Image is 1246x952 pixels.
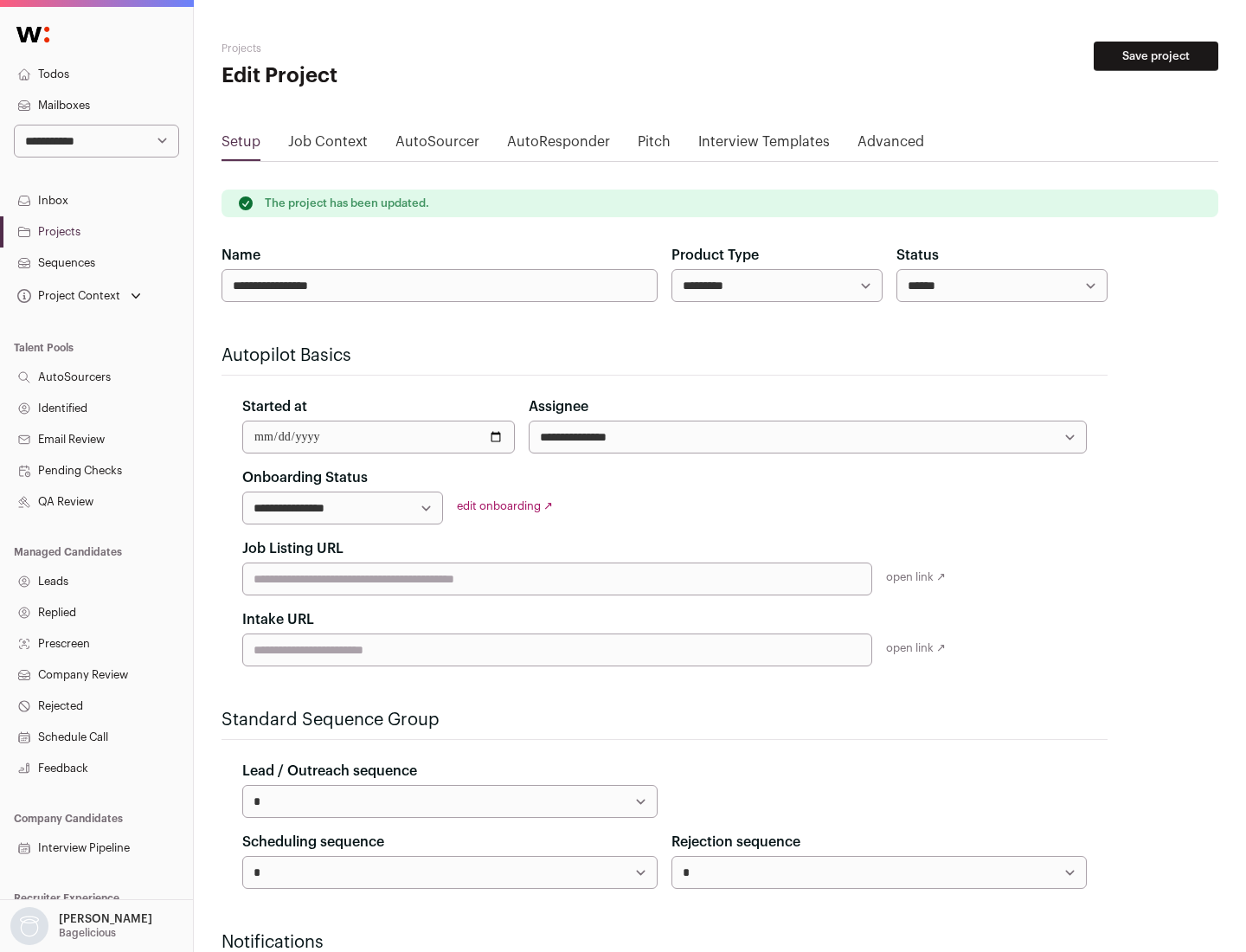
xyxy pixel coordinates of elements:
label: Job Listing URL [242,538,344,559]
a: Interview Templates [698,132,830,159]
a: Job Context [288,132,368,159]
label: Started at [242,396,307,417]
div: Project Context [14,289,120,303]
h2: Projects [222,42,554,55]
p: [PERSON_NAME] [59,912,152,926]
h2: Standard Sequence Group [222,708,1108,732]
label: Onboarding Status [242,467,368,488]
label: Status [896,245,939,266]
h2: Autopilot Basics [222,344,1108,368]
label: Lead / Outreach sequence [242,761,417,782]
label: Scheduling sequence [242,832,384,852]
label: Product Type [671,245,759,266]
img: nopic.png [10,907,48,945]
a: edit onboarding ↗ [457,500,553,511]
a: Advanced [857,132,924,159]
button: Open dropdown [7,907,156,945]
button: Save project [1094,42,1218,71]
label: Rejection sequence [671,832,800,852]
label: Intake URL [242,609,314,630]
a: AutoSourcer [395,132,479,159]
button: Open dropdown [14,284,145,308]
a: AutoResponder [507,132,610,159]
p: The project has been updated. [265,196,429,210]
label: Assignee [529,396,588,417]
h1: Edit Project [222,62,554,90]
p: Bagelicious [59,926,116,940]
a: Setup [222,132,260,159]
img: Wellfound [7,17,59,52]
a: Pitch [638,132,671,159]
label: Name [222,245,260,266]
